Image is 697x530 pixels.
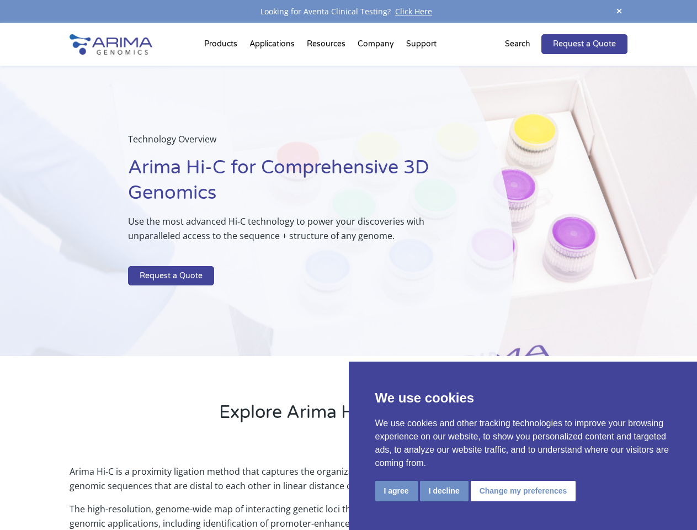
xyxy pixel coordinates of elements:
p: Arima Hi-C is a proximity ligation method that captures the organizational structure of chromatin... [70,464,627,502]
h2: Explore Arima Hi-C Technology [70,400,627,433]
p: Use the most advanced Hi-C technology to power your discoveries with unparalleled access to the s... [128,214,457,252]
img: Arima-Genomics-logo [70,34,152,55]
h1: Arima Hi-C for Comprehensive 3D Genomics [128,155,457,214]
a: Click Here [391,6,437,17]
p: Search [505,37,530,51]
a: Request a Quote [128,266,214,286]
p: We use cookies and other tracking technologies to improve your browsing experience on our website... [375,417,671,470]
a: Request a Quote [541,34,627,54]
p: Technology Overview [128,132,457,155]
div: Looking for Aventa Clinical Testing? [70,4,627,19]
button: I agree [375,481,418,501]
p: We use cookies [375,388,671,408]
button: I decline [420,481,469,501]
button: Change my preferences [471,481,576,501]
